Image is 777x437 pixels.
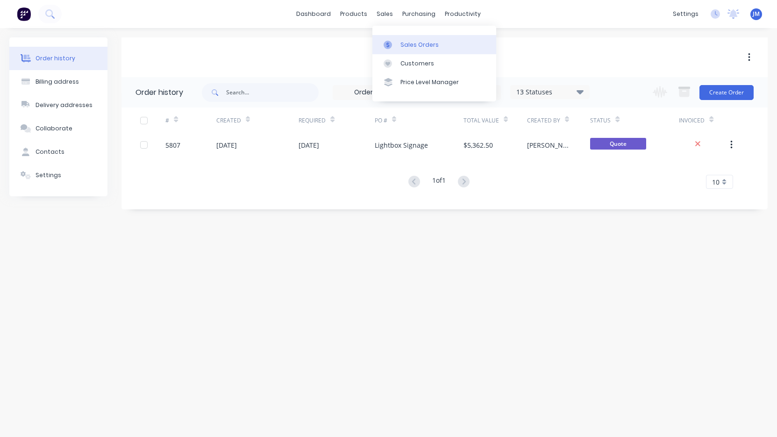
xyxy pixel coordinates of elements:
[226,83,319,102] input: Search...
[463,107,527,133] div: Total Value
[216,140,237,150] div: [DATE]
[511,87,589,97] div: 13 Statuses
[527,116,560,125] div: Created By
[135,87,183,98] div: Order history
[165,140,180,150] div: 5807
[375,107,463,133] div: PO #
[590,138,646,150] span: Quote
[165,107,216,133] div: #
[398,7,440,21] div: purchasing
[372,7,398,21] div: sales
[36,148,64,156] div: Contacts
[9,70,107,93] button: Billing address
[9,140,107,164] button: Contacts
[216,116,241,125] div: Created
[668,7,703,21] div: settings
[216,107,299,133] div: Created
[679,116,705,125] div: Invoiced
[333,86,412,100] input: Order Date
[9,93,107,117] button: Delivery addresses
[335,7,372,21] div: products
[36,54,75,63] div: Order history
[463,140,493,150] div: $5,362.50
[712,177,720,187] span: 10
[463,116,499,125] div: Total Value
[17,7,31,21] img: Factory
[9,47,107,70] button: Order history
[375,116,387,125] div: PO #
[36,124,72,133] div: Collaborate
[36,78,79,86] div: Billing address
[527,107,591,133] div: Created By
[372,35,496,54] a: Sales Orders
[400,41,439,49] div: Sales Orders
[9,117,107,140] button: Collaborate
[440,7,485,21] div: productivity
[36,101,93,109] div: Delivery addresses
[299,107,375,133] div: Required
[590,107,679,133] div: Status
[679,107,730,133] div: Invoiced
[400,78,459,86] div: Price Level Manager
[375,140,428,150] div: Lightbox Signage
[299,116,326,125] div: Required
[527,140,572,150] div: [PERSON_NAME]
[590,116,611,125] div: Status
[699,85,754,100] button: Create Order
[9,164,107,187] button: Settings
[432,175,446,189] div: 1 of 1
[292,7,335,21] a: dashboard
[372,73,496,92] a: Price Level Manager
[753,10,760,18] span: JM
[36,171,61,179] div: Settings
[299,140,319,150] div: [DATE]
[165,116,169,125] div: #
[400,59,434,68] div: Customers
[372,54,496,73] a: Customers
